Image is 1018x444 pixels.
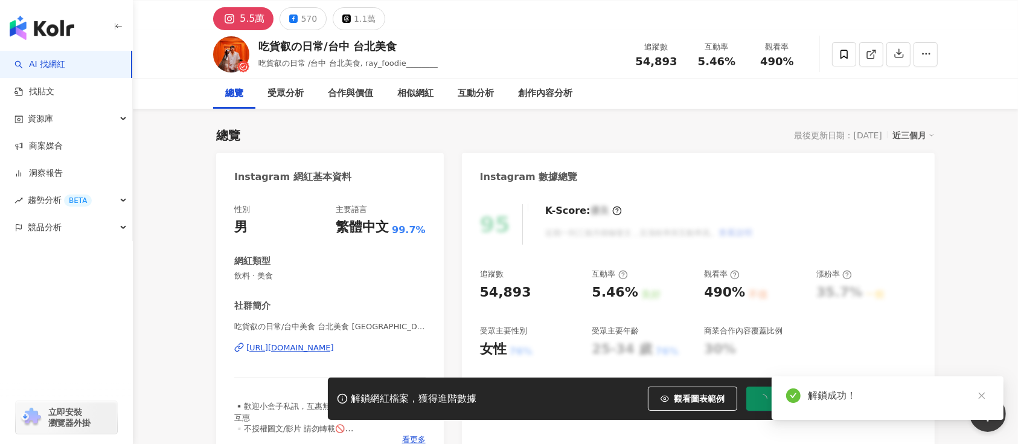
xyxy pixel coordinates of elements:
[48,407,91,428] span: 立即安裝 瀏覽器外掛
[704,283,745,302] div: 490%
[458,86,494,101] div: 互動分析
[754,41,800,53] div: 觀看率
[892,127,935,143] div: 近三個月
[14,59,65,71] a: searchAI 找網紅
[258,59,438,68] span: 吃貨叡の日常 /台中 台北美食, ray_foodie________
[480,326,527,336] div: 受眾主要性別
[28,214,62,241] span: 競品分析
[234,170,351,184] div: Instagram 網紅基本資料
[392,224,426,237] span: 99.7%
[694,41,740,53] div: 互動率
[14,167,63,179] a: 洞察報告
[280,7,327,30] button: 570
[234,300,271,312] div: 社群簡介
[351,393,476,405] div: 解鎖網紅檔案，獲得進階數據
[698,56,735,68] span: 5.46%
[258,39,438,54] div: 吃貨叡の日常/台中 台北美食
[704,269,740,280] div: 觀看率
[397,86,434,101] div: 相似網紅
[16,401,117,434] a: chrome extension立即安裝 瀏覽器外掛
[816,269,852,280] div: 漲粉率
[336,218,389,237] div: 繁體中文
[328,86,373,101] div: 合作與價值
[28,187,92,214] span: 趨勢分析
[592,269,627,280] div: 互動率
[674,394,725,404] span: 觀看圖表範例
[28,105,53,132] span: 資源庫
[480,340,507,359] div: 女性
[267,86,304,101] div: 受眾分析
[213,7,274,30] button: 5.5萬
[354,10,376,27] div: 1.1萬
[795,130,882,140] div: 最後更新日期：[DATE]
[545,204,622,217] div: K-Score :
[216,127,240,144] div: 總覽
[234,321,426,332] span: 吃貨叡の日常/台中美食 台北美食 [GEOGRAPHIC_DATA]/住宿 旅遊 | ray_foodie________
[10,16,74,40] img: logo
[333,7,385,30] button: 1.1萬
[301,10,317,27] div: 570
[648,387,737,411] button: 觀看圖表範例
[336,204,367,215] div: 主要語言
[786,388,801,403] span: check-circle
[808,388,989,403] div: 解鎖成功！
[213,36,249,72] img: KOL Avatar
[234,255,271,268] div: 網紅類型
[760,56,794,68] span: 490%
[19,408,43,427] img: chrome extension
[480,170,578,184] div: Instagram 數據總覽
[592,326,639,336] div: 受眾主要年齡
[64,195,92,207] div: BETA
[246,343,334,353] div: [URL][DOMAIN_NAME]
[518,86,572,101] div: 創作內容分析
[14,86,54,98] a: 找貼文
[234,218,248,237] div: 男
[234,204,250,215] div: 性別
[480,269,504,280] div: 追蹤數
[14,140,63,152] a: 商案媒合
[978,391,986,400] span: close
[704,326,783,336] div: 商業合作內容覆蓋比例
[234,343,426,353] a: [URL][DOMAIN_NAME]
[234,271,426,282] span: 飲料 · 美食
[633,41,679,53] div: 追蹤數
[14,196,23,205] span: rise
[635,55,677,68] span: 54,893
[225,86,243,101] div: 總覽
[746,387,802,411] button: 解鎖
[480,283,531,302] div: 54,893
[240,10,264,27] div: 5.5萬
[759,394,767,403] span: loading
[592,283,638,302] div: 5.46%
